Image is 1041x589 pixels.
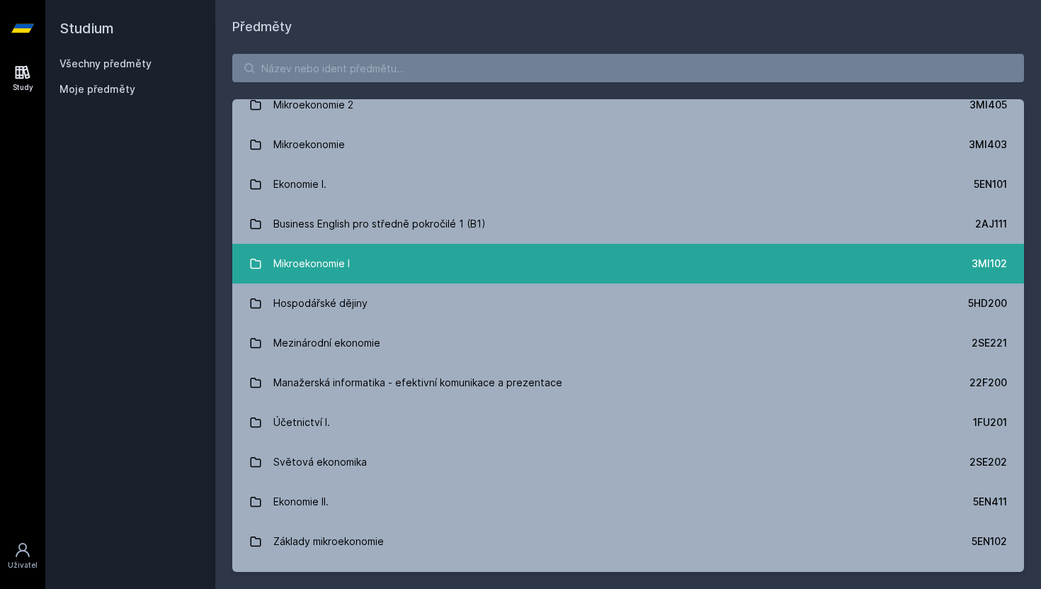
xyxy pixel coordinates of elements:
a: Manažerská informatika - efektivní komunikace a prezentace 22F200 [232,363,1024,403]
div: 5EN411 [973,495,1007,509]
a: Ekonomie II. 5EN411 [232,482,1024,522]
a: Mezinárodní ekonomie 2SE221 [232,323,1024,363]
a: Základy mikroekonomie 5EN102 [232,522,1024,561]
div: 3MI102 [972,257,1007,271]
a: Uživatel [3,534,42,578]
div: 22F200 [969,376,1007,390]
a: Study [3,57,42,100]
a: Účetnictví I. 1FU201 [232,403,1024,442]
div: 5HD200 [968,296,1007,310]
div: Mikroekonomie [273,130,345,159]
span: Moje předměty [59,82,135,96]
div: 2AJ111 [975,217,1007,231]
div: 3MI403 [969,138,1007,152]
div: Mikroekonomie I [273,249,350,278]
a: Ekonomie I. 5EN101 [232,164,1024,204]
div: 3MI405 [969,98,1007,112]
div: Manažerská informatika - efektivní komunikace a prezentace [273,369,562,397]
input: Název nebo ident předmětu… [232,54,1024,82]
a: Všechny předměty [59,57,152,69]
a: Mikroekonomie I 3MI102 [232,244,1024,284]
div: Hospodářské dějiny [273,289,368,318]
div: 1FU201 [973,415,1007,430]
a: Hospodářské dějiny 5HD200 [232,284,1024,323]
a: Mikroekonomie 2 3MI405 [232,85,1024,125]
div: 2SE221 [972,336,1007,350]
div: Mezinárodní ekonomie [273,329,380,357]
div: 2SE202 [969,455,1007,469]
div: 5EN101 [974,177,1007,191]
div: Světová ekonomika [273,448,367,476]
div: Účetnictví I. [273,408,330,437]
a: Business English pro středně pokročilé 1 (B1) 2AJ111 [232,204,1024,244]
div: Ekonomie II. [273,488,329,516]
div: 5EN102 [972,534,1007,549]
div: Mikroekonomie 2 [273,91,353,119]
a: Světová ekonomika 2SE202 [232,442,1024,482]
h1: Předměty [232,17,1024,37]
div: Study [13,82,33,93]
a: Mikroekonomie 3MI403 [232,125,1024,164]
div: Ekonomie I. [273,170,326,198]
div: Business English pro středně pokročilé 1 (B1) [273,210,486,238]
div: Základy mikroekonomie [273,527,384,556]
div: Uživatel [8,560,38,571]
